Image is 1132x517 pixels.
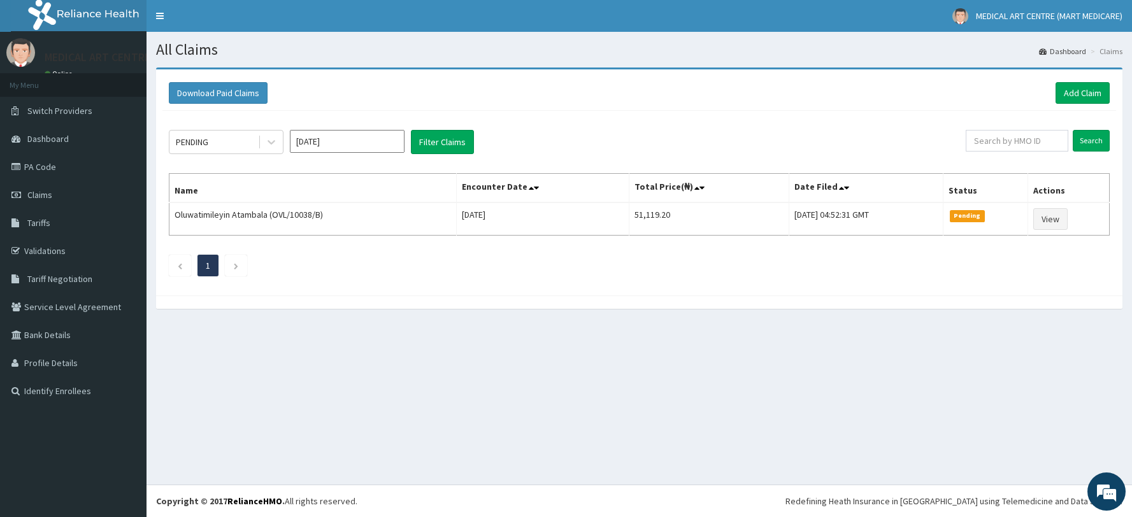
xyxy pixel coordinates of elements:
a: Next page [233,260,239,271]
a: Online [45,69,75,78]
strong: Copyright © 2017 . [156,495,285,507]
a: Page 1 is your current page [206,260,210,271]
td: Oluwatimileyin Atambala (OVL/10038/B) [169,202,457,236]
td: 51,119.20 [629,202,789,236]
span: Pending [950,210,985,222]
th: Actions [1028,174,1109,203]
img: User Image [6,38,35,67]
input: Search [1073,130,1110,152]
th: Encounter Date [457,174,629,203]
th: Status [943,174,1028,203]
div: PENDING [176,136,208,148]
span: Switch Providers [27,105,92,117]
a: View [1033,208,1068,230]
span: Dashboard [27,133,69,145]
input: Search by HMO ID [966,130,1068,152]
a: RelianceHMO [227,495,282,507]
span: Tariffs [27,217,50,229]
span: MEDICAL ART CENTRE (MART MEDICARE) [976,10,1122,22]
p: MEDICAL ART CENTRE (MART MEDICARE) [45,52,240,63]
img: User Image [952,8,968,24]
th: Total Price(₦) [629,174,789,203]
input: Select Month and Year [290,130,405,153]
a: Dashboard [1039,46,1086,57]
th: Date Filed [789,174,943,203]
span: Claims [27,189,52,201]
div: Redefining Heath Insurance in [GEOGRAPHIC_DATA] using Telemedicine and Data Science! [785,495,1122,507]
button: Download Paid Claims [169,82,268,104]
td: [DATE] [457,202,629,236]
span: Tariff Negotiation [27,273,92,285]
footer: All rights reserved. [147,485,1132,517]
td: [DATE] 04:52:31 GMT [789,202,943,236]
button: Filter Claims [411,130,474,154]
li: Claims [1087,46,1122,57]
h1: All Claims [156,41,1122,58]
a: Previous page [177,260,183,271]
a: Add Claim [1056,82,1110,104]
th: Name [169,174,457,203]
